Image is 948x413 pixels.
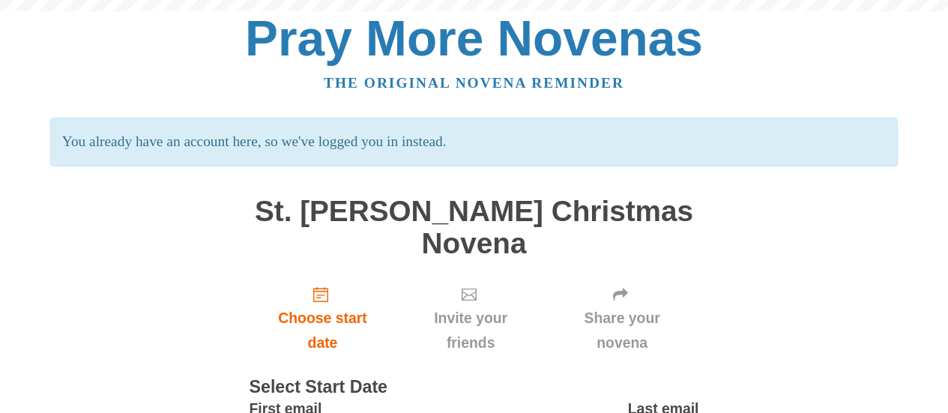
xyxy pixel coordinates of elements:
div: Click "Next" to confirm your start date first. [396,274,545,364]
span: Share your novena [561,306,684,355]
div: Click "Next" to confirm your start date first. [546,274,699,364]
span: Choose start date [265,306,381,355]
span: Invite your friends [411,306,530,355]
a: The original novena reminder [324,75,624,91]
a: Choose start date [250,274,396,364]
a: Pray More Novenas [245,10,703,66]
h3: Select Start Date [250,378,699,397]
h1: St. [PERSON_NAME] Christmas Novena [250,196,699,259]
p: You already have an account here, so we've logged you in instead. [50,118,898,166]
